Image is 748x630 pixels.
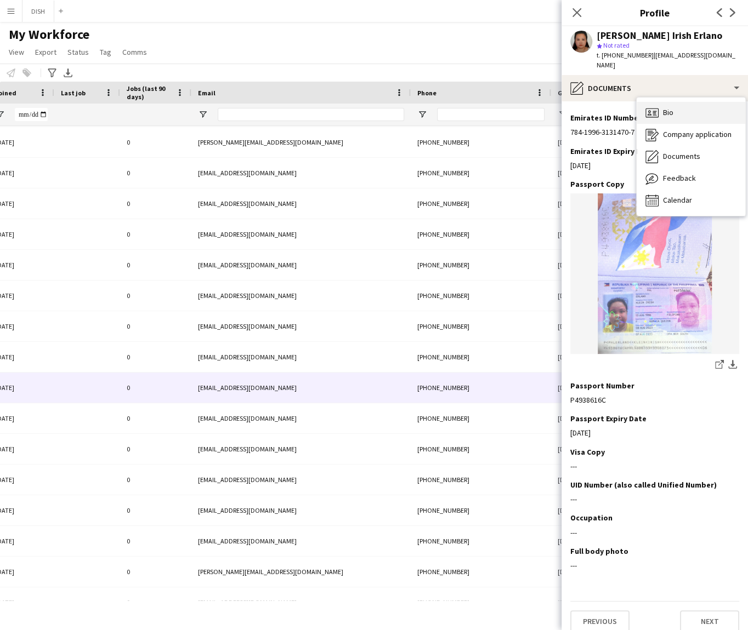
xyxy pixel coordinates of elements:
[570,528,739,537] div: ---
[120,434,191,464] div: 0
[191,403,411,433] div: [EMAIL_ADDRESS][DOMAIN_NAME]
[551,587,606,617] div: [DEMOGRAPHIC_DATA]
[120,280,191,311] div: 0
[411,127,551,157] div: [PHONE_NUMBER]
[551,188,606,219] div: [DEMOGRAPHIC_DATA]
[411,495,551,525] div: [PHONE_NUMBER]
[570,494,739,504] div: ---
[61,89,86,97] span: Last job
[663,129,732,139] span: Company application
[9,26,89,43] span: My Workforce
[417,89,437,97] span: Phone
[191,587,411,617] div: [EMAIL_ADDRESS][DOMAIN_NAME]
[417,110,427,119] button: Open Filter Menu
[411,250,551,280] div: [PHONE_NUMBER]
[4,45,29,59] a: View
[570,560,739,570] div: ---
[411,342,551,372] div: [PHONE_NUMBER]
[570,179,624,189] h3: Passport Copy
[15,108,48,121] input: Joined Filter Input
[551,495,606,525] div: [DEMOGRAPHIC_DATA]
[191,158,411,188] div: [EMAIL_ADDRESS][DOMAIN_NAME]
[570,146,654,156] h3: Emirates ID Expiry Date
[198,110,208,119] button: Open Filter Menu
[551,280,606,311] div: [DEMOGRAPHIC_DATA]
[558,89,581,97] span: Gender
[570,480,717,490] h3: UID Number (also called Unified Number)
[597,51,735,69] span: | [EMAIL_ADDRESS][DOMAIN_NAME]
[118,45,151,59] a: Comms
[637,168,745,190] div: Feedback
[562,5,748,20] h3: Profile
[191,219,411,249] div: [EMAIL_ADDRESS][DOMAIN_NAME]
[67,47,89,57] span: Status
[570,461,739,471] div: ---
[437,108,545,121] input: Phone Filter Input
[61,66,75,79] app-action-btn: Export XLSX
[570,513,613,523] h3: Occupation
[597,31,722,41] div: [PERSON_NAME] Irish Erlano
[570,428,739,438] div: [DATE]
[120,127,191,157] div: 0
[191,557,411,587] div: [PERSON_NAME][EMAIL_ADDRESS][DOMAIN_NAME]
[551,434,606,464] div: [DEMOGRAPHIC_DATA]
[570,395,739,405] div: P4938616C
[411,587,551,617] div: [PHONE_NUMBER]
[551,219,606,249] div: [DEMOGRAPHIC_DATA]
[31,45,61,59] a: Export
[637,190,745,211] div: Calendar
[120,403,191,433] div: 0
[570,161,739,170] div: [DATE]
[411,465,551,495] div: [PHONE_NUMBER]
[597,51,654,59] span: t. [PHONE_NUMBER]
[120,342,191,372] div: 0
[191,280,411,311] div: [EMAIL_ADDRESS][DOMAIN_NAME]
[35,47,56,57] span: Export
[551,526,606,556] div: [DEMOGRAPHIC_DATA]
[558,110,568,119] button: Open Filter Menu
[120,526,191,556] div: 0
[603,41,630,49] span: Not rated
[411,311,551,341] div: [PHONE_NUMBER]
[570,113,642,123] h3: Emirates ID Number
[551,465,606,495] div: [DEMOGRAPHIC_DATA]
[120,158,191,188] div: 0
[218,108,404,121] input: Email Filter Input
[551,311,606,341] div: [DEMOGRAPHIC_DATA]
[570,193,739,354] img: 6ece9cb1-87ad-4ba1-9ea6-f01a979656d6.jpeg
[551,250,606,280] div: [DEMOGRAPHIC_DATA]
[637,146,745,168] div: Documents
[663,107,673,117] span: Bio
[191,342,411,372] div: [EMAIL_ADDRESS][DOMAIN_NAME]
[63,45,93,59] a: Status
[570,414,647,423] h3: Passport Expiry Date
[191,495,411,525] div: [EMAIL_ADDRESS][DOMAIN_NAME]
[191,250,411,280] div: [EMAIL_ADDRESS][DOMAIN_NAME]
[411,403,551,433] div: [PHONE_NUMBER]
[9,47,24,57] span: View
[100,47,111,57] span: Tag
[22,1,54,22] button: DISH
[570,381,634,391] h3: Passport Number
[191,127,411,157] div: [PERSON_NAME][EMAIL_ADDRESS][DOMAIN_NAME]
[120,311,191,341] div: 0
[411,158,551,188] div: [PHONE_NUMBER]
[637,124,745,146] div: Company application
[570,127,739,137] div: 784-1996-3131470-7
[562,75,748,101] div: Documents
[191,373,411,403] div: [EMAIL_ADDRESS][DOMAIN_NAME]
[411,373,551,403] div: [PHONE_NUMBER]
[120,373,191,403] div: 0
[191,434,411,464] div: [EMAIL_ADDRESS][DOMAIN_NAME]
[551,373,606,403] div: [DEMOGRAPHIC_DATA]
[95,45,116,59] a: Tag
[411,434,551,464] div: [PHONE_NUMBER]
[120,188,191,219] div: 0
[198,89,216,97] span: Email
[191,311,411,341] div: [EMAIL_ADDRESS][DOMAIN_NAME]
[570,546,628,556] h3: Full body photo
[551,127,606,157] div: [DEMOGRAPHIC_DATA]
[46,66,59,79] app-action-btn: Advanced filters
[637,102,745,124] div: Bio
[191,526,411,556] div: [EMAIL_ADDRESS][DOMAIN_NAME]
